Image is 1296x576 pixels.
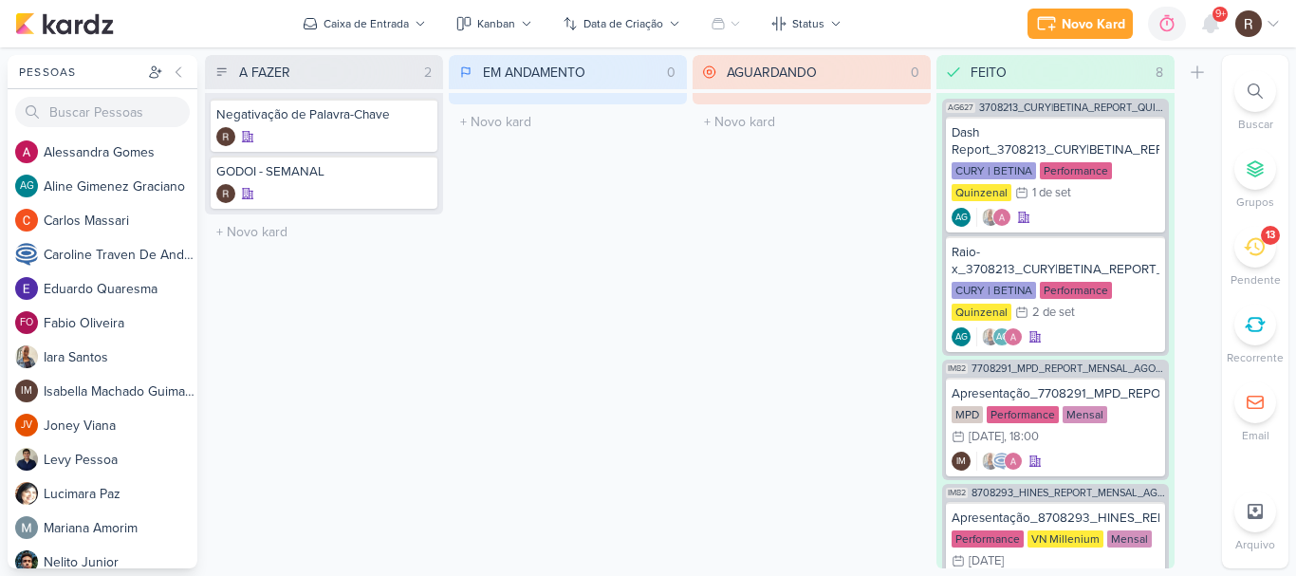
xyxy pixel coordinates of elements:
p: Grupos [1236,194,1274,211]
div: Negativação de Palavra-Chave [216,106,432,123]
div: 13 [1266,228,1275,243]
img: Eduardo Quaresma [15,277,38,300]
div: Criador(a): Rafael Dornelles [216,184,235,203]
div: Raio-x_3708213_CURY|BETINA_REPORT_QUINZENAL_03.09 [952,244,1159,278]
p: FO [20,318,33,328]
div: Pessoas [15,64,144,81]
div: VN Millenium [1028,530,1103,548]
div: N e l i t o J u n i o r [44,552,197,572]
div: F a b i o O l i v e i r a [44,313,197,333]
div: Aline Gimenez Graciano [15,175,38,197]
div: Criador(a): Aline Gimenez Graciano [952,208,971,227]
img: Iara Santos [981,208,1000,227]
p: AG [955,214,968,223]
div: Criador(a): Isabella Machado Guimarães [952,452,971,471]
div: Quinzenal [952,184,1011,201]
div: Performance [1040,162,1112,179]
div: C a r o l i n e T r a v e n D e A n d r a d e [44,245,197,265]
div: Aline Gimenez Graciano [992,327,1011,346]
img: Nelito Junior [15,550,38,573]
p: Recorrente [1227,349,1284,366]
div: 1 de set [1032,187,1071,199]
img: Alessandra Gomes [15,140,38,163]
p: IM [21,386,32,397]
div: Aline Gimenez Graciano [952,327,971,346]
span: 9+ [1215,7,1226,22]
div: Criador(a): Aline Gimenez Graciano [952,327,971,346]
div: C a r l o s M a s s a r i [44,211,197,231]
input: Buscar Pessoas [15,97,190,127]
span: 3708213_CURY|BETINA_REPORT_QUINZENAL_03.09 [979,102,1165,113]
div: 0 [903,63,927,83]
img: Iara Santos [15,345,38,368]
div: 8 [1148,63,1171,83]
div: Criador(a): Rafael Dornelles [216,127,235,146]
p: Email [1242,427,1269,444]
div: [DATE] [969,555,1004,567]
p: AG [955,333,968,343]
div: Performance [1040,282,1112,299]
div: I a r a S a n t o s [44,347,197,367]
div: L e v y P e s s o a [44,450,197,470]
div: MPD [952,406,983,423]
img: Lucimara Paz [15,482,38,505]
span: IM82 [946,363,968,374]
span: IM82 [946,488,968,498]
div: Performance [987,406,1059,423]
img: Rafael Dornelles [216,127,235,146]
img: Carlos Massari [15,209,38,232]
span: AG627 [946,102,975,113]
p: IM [956,457,966,467]
p: Pendente [1231,271,1281,288]
p: AG [20,181,34,192]
input: + Novo kard [209,218,439,246]
input: + Novo kard [453,108,683,136]
div: J o n e y V i a n a [44,416,197,436]
button: Novo Kard [1028,9,1133,39]
div: 2 [417,63,439,83]
div: CURY | BETINA [952,162,1036,179]
div: Performance [952,530,1024,548]
div: Isabella Machado Guimarães [952,452,971,471]
img: Alessandra Gomes [992,208,1011,227]
div: L u c i m a r a P a z [44,484,197,504]
div: Apresentação_7708291_MPD_REPORT_MENSAL_AGOSTO [952,385,1159,402]
img: Caroline Traven De Andrade [992,452,1011,471]
div: A l e s s a n d r a G o m e s [44,142,197,162]
img: kardz.app [15,12,114,35]
p: Arquivo [1235,536,1275,553]
div: Colaboradores: Iara Santos, Aline Gimenez Graciano, Alessandra Gomes [976,327,1023,346]
div: E d u a r d o Q u a r e s m a [44,279,197,299]
span: 8708293_HINES_REPORT_MENSAL_AGOSTO [972,488,1165,498]
div: , 18:00 [1004,431,1039,443]
img: Alessandra Gomes [1004,327,1023,346]
div: CURY | BETINA [952,282,1036,299]
div: Aline Gimenez Graciano [952,208,971,227]
img: Iara Santos [981,327,1000,346]
img: Rafael Dornelles [216,184,235,203]
img: Caroline Traven De Andrade [15,243,38,266]
div: 2 de set [1032,307,1075,319]
img: Mariana Amorim [15,516,38,539]
p: JV [21,420,32,431]
div: Quinzenal [952,304,1011,321]
img: Alessandra Gomes [1004,452,1023,471]
div: Colaboradores: Iara Santos, Alessandra Gomes [976,208,1011,227]
div: Fabio Oliveira [15,311,38,334]
div: GODOI - SEMANAL [216,163,432,180]
input: + Novo kard [696,108,927,136]
div: Mensal [1063,406,1107,423]
div: [DATE] [969,431,1004,443]
div: Novo Kard [1062,14,1125,34]
div: Mensal [1107,530,1152,548]
img: Rafael Dornelles [1235,10,1262,37]
div: Apresentação_8708293_HINES_REPORT_MENSAL_AGOSTO [952,510,1159,527]
div: 0 [659,63,683,83]
div: Isabella Machado Guimarães [15,380,38,402]
div: I s a b e l l a M a c h a d o G u i m a r ã e s [44,381,197,401]
div: Dash Report_3708213_CURY|BETINA_REPORT_QUINZENAL_03.09 [952,124,1159,158]
span: 7708291_MPD_REPORT_MENSAL_AGOSTO [972,363,1165,374]
div: Colaboradores: Iara Santos, Caroline Traven De Andrade, Alessandra Gomes [976,452,1023,471]
div: A l i n e G i m e n e z G r a c i a n o [44,177,197,196]
p: AG [996,333,1009,343]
